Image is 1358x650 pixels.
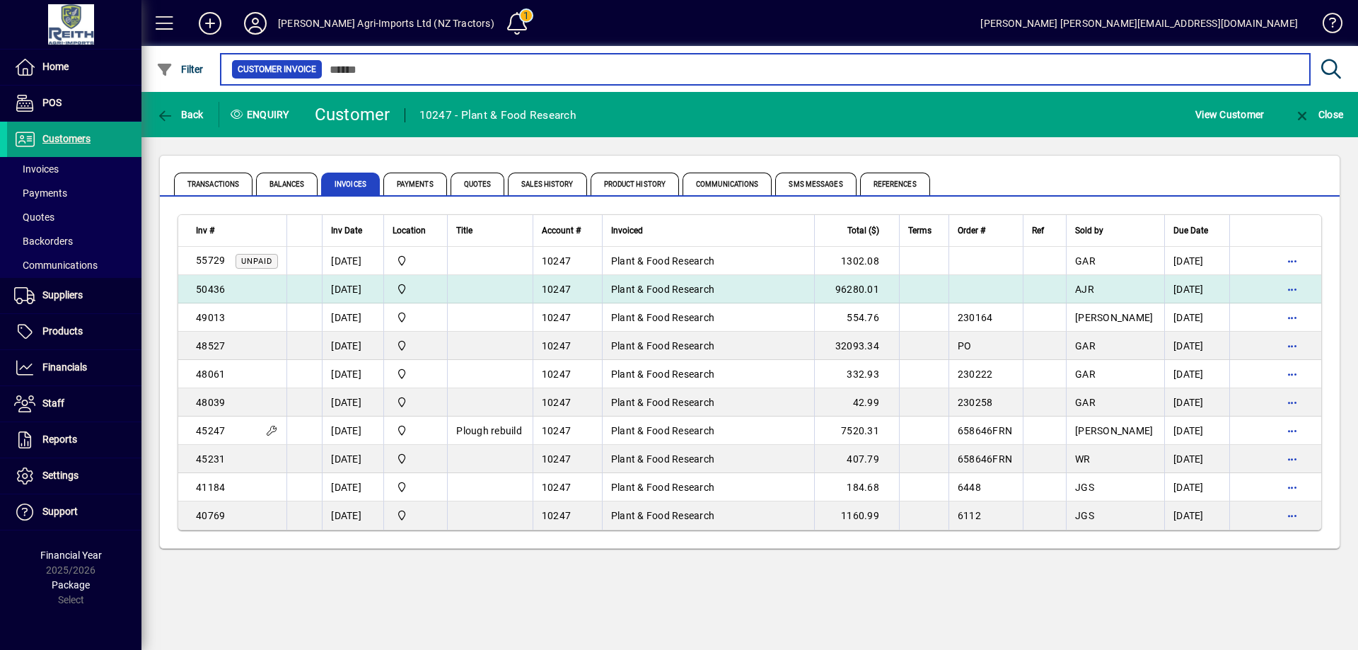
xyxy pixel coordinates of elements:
td: 1302.08 [814,247,899,275]
button: Filter [153,57,207,82]
td: [DATE] [1164,360,1229,388]
button: More options [1281,419,1304,442]
td: [DATE] [322,473,383,501]
app-page-header-button: Close enquiry [1279,102,1358,127]
span: Customers [42,133,91,144]
span: 48527 [196,340,225,352]
td: 554.76 [814,303,899,332]
span: Quotes [14,211,54,223]
div: Inv # [196,223,278,238]
span: Backorders [14,236,73,247]
span: Filter [156,64,204,75]
span: Plant & Food Research [611,312,714,323]
td: [DATE] [1164,417,1229,445]
span: Product History [591,173,680,195]
button: Profile [233,11,278,36]
span: 10247 [542,255,571,267]
span: 10247 [542,397,571,408]
span: Ashburton [393,451,439,467]
span: Invoices [14,163,59,175]
span: 10247 [542,482,571,493]
span: 48039 [196,397,225,408]
button: Add [187,11,233,36]
span: 10247 [542,425,571,436]
span: POS [42,97,62,108]
td: [DATE] [1164,303,1229,332]
a: Settings [7,458,141,494]
span: [PERSON_NAME] [1075,425,1153,436]
app-page-header-button: Back [141,102,219,127]
td: [DATE] [322,247,383,275]
span: 10247 [542,312,571,323]
td: [DATE] [322,360,383,388]
button: More options [1281,363,1304,385]
span: Invoiced [611,223,643,238]
span: Plant & Food Research [611,368,714,380]
span: Transactions [174,173,253,195]
span: GAR [1075,340,1096,352]
button: More options [1281,448,1304,470]
span: 10247 [542,340,571,352]
span: Invoices [321,173,380,195]
span: Financial Year [40,550,102,561]
span: Support [42,506,78,517]
span: 230164 [958,312,993,323]
button: Close [1290,102,1347,127]
div: Ref [1032,223,1058,238]
span: Plant & Food Research [611,284,714,295]
div: Total ($) [823,223,892,238]
a: Suppliers [7,278,141,313]
span: 10247 [542,510,571,521]
span: Plant & Food Research [611,340,714,352]
td: 32093.34 [814,332,899,360]
a: Quotes [7,205,141,229]
span: Reports [42,434,77,445]
span: 230258 [958,397,993,408]
span: JGS [1075,482,1094,493]
button: More options [1281,335,1304,357]
span: WR [1075,453,1091,465]
span: Ashburton [393,282,439,297]
td: [DATE] [1164,247,1229,275]
span: 6448 [958,482,981,493]
a: Products [7,314,141,349]
span: Close [1294,109,1343,120]
button: View Customer [1192,102,1267,127]
span: Package [52,579,90,591]
span: 45247 [196,425,225,436]
span: PO [958,340,972,352]
span: 658646FRN [958,453,1012,465]
td: 96280.01 [814,275,899,303]
div: Inv Date [331,223,375,238]
a: Reports [7,422,141,458]
span: Customer Invoice [238,62,316,76]
div: Enquiry [219,103,304,126]
span: Plant & Food Research [611,510,714,521]
span: GAR [1075,397,1096,408]
span: Ref [1032,223,1044,238]
span: Ashburton [393,480,439,495]
td: 184.68 [814,473,899,501]
span: References [860,173,930,195]
td: 1160.99 [814,501,899,530]
div: Customer [315,103,390,126]
span: 41184 [196,482,225,493]
span: Title [456,223,472,238]
div: [PERSON_NAME] Agri-Imports Ltd (NZ Tractors) [278,12,494,35]
td: 7520.31 [814,417,899,445]
span: Ashburton [393,310,439,325]
span: View Customer [1195,103,1264,126]
td: [DATE] [1164,501,1229,530]
div: Invoiced [611,223,806,238]
span: 230222 [958,368,993,380]
span: Payments [383,173,447,195]
span: Quotes [451,173,505,195]
div: Order # [958,223,1014,238]
span: Home [42,61,69,72]
span: Ashburton [393,508,439,523]
span: 48061 [196,368,225,380]
td: [DATE] [1164,445,1229,473]
td: [DATE] [1164,388,1229,417]
span: Ashburton [393,366,439,382]
span: Ashburton [393,423,439,439]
